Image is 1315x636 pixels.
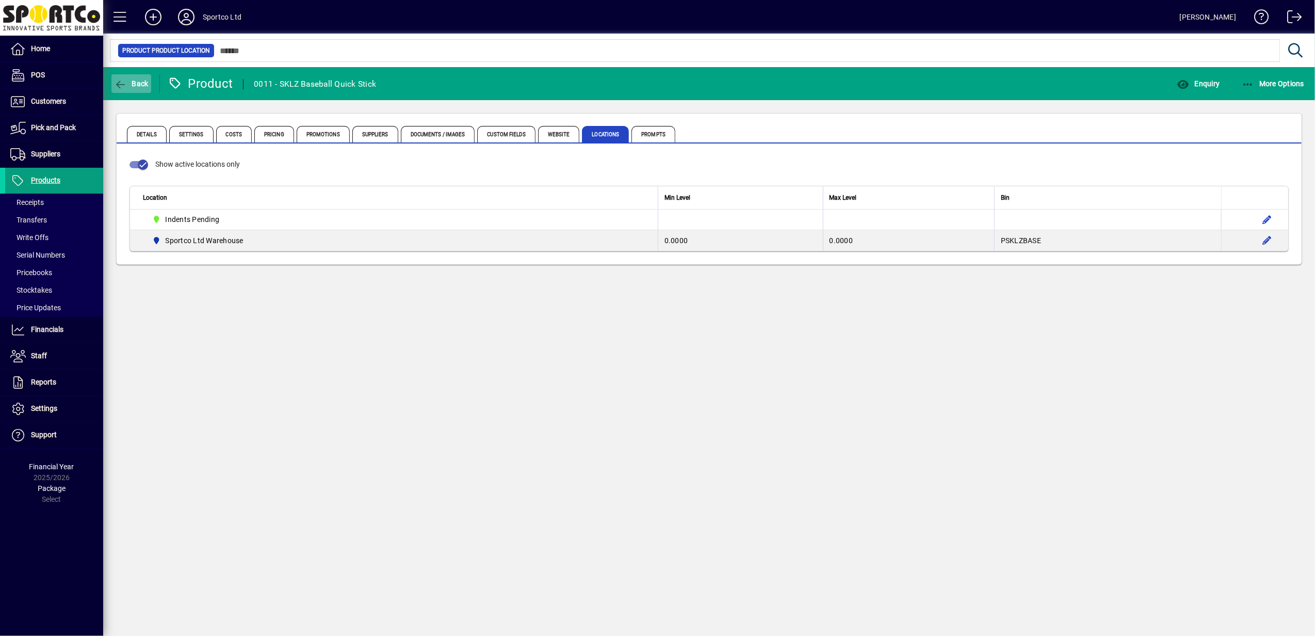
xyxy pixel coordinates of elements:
span: Pick and Pack [31,123,76,132]
span: Stocktakes [10,286,52,294]
span: Financials [31,325,63,333]
a: Staff [5,343,103,369]
span: Receipts [10,198,44,206]
a: Settings [5,396,103,422]
app-page-header-button: Back [103,74,160,93]
button: More Options [1239,74,1307,93]
span: Customers [31,97,66,105]
span: Products [31,176,60,184]
a: Stocktakes [5,281,103,299]
a: Support [5,422,103,448]
a: Transfers [5,211,103,229]
span: Show active locations only [155,160,240,168]
span: Package [38,484,66,492]
span: Prompts [631,126,675,142]
a: Write Offs [5,229,103,246]
span: Website [538,126,580,142]
span: Price Updates [10,304,61,312]
span: POS [31,71,45,79]
td: PSKLZBASE [994,230,1221,251]
span: Back [114,79,149,88]
span: Home [31,44,50,53]
span: Pricebooks [10,268,52,277]
span: Sportco Ltd Warehouse [148,234,248,247]
span: Max Level [830,192,857,203]
span: Indents Pending [148,213,223,226]
a: Price Updates [5,299,103,316]
span: Serial Numbers [10,251,65,259]
a: Receipts [5,194,103,211]
button: Edit [1259,232,1275,249]
a: POS [5,62,103,88]
span: Settings [31,404,57,412]
button: Back [111,74,151,93]
span: Indents Pending [166,214,220,225]
span: Staff [31,352,47,360]
span: Min Level [664,192,690,203]
a: Logout [1279,2,1302,36]
span: Promotions [297,126,350,142]
div: Sportco Ltd [203,9,241,25]
span: Write Offs [10,233,48,242]
a: Pricebooks [5,264,103,281]
span: Custom Fields [477,126,535,142]
span: Locations [582,126,629,142]
button: Edit [1259,211,1275,228]
span: Reports [31,378,56,386]
a: Customers [5,89,103,115]
a: Financials [5,317,103,343]
a: Reports [5,370,103,395]
a: Suppliers [5,141,103,167]
a: Serial Numbers [5,246,103,264]
button: Profile [170,8,203,26]
span: Support [31,431,57,439]
span: Enquiry [1177,79,1220,88]
a: Home [5,36,103,62]
div: 0011 - SKLZ Baseball Quick Stick [254,76,376,92]
span: Financial Year [29,463,74,471]
span: Costs [216,126,252,142]
td: 0.0000 [823,230,994,251]
span: Suppliers [352,126,398,142]
span: More Options [1242,79,1305,88]
span: Documents / Images [401,126,475,142]
button: Enquiry [1174,74,1222,93]
span: Sportco Ltd Warehouse [166,235,243,246]
span: Location [143,192,167,203]
span: Bin [1001,192,1010,203]
span: Suppliers [31,150,60,158]
a: Knowledge Base [1246,2,1269,36]
div: Product [168,75,233,92]
a: Pick and Pack [5,115,103,141]
span: Details [127,126,167,142]
span: Settings [169,126,214,142]
span: Pricing [254,126,294,142]
td: 0.0000 [658,230,823,251]
button: Add [137,8,170,26]
span: Product Product Location [122,45,210,56]
span: Transfers [10,216,47,224]
div: [PERSON_NAME] [1180,9,1236,25]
